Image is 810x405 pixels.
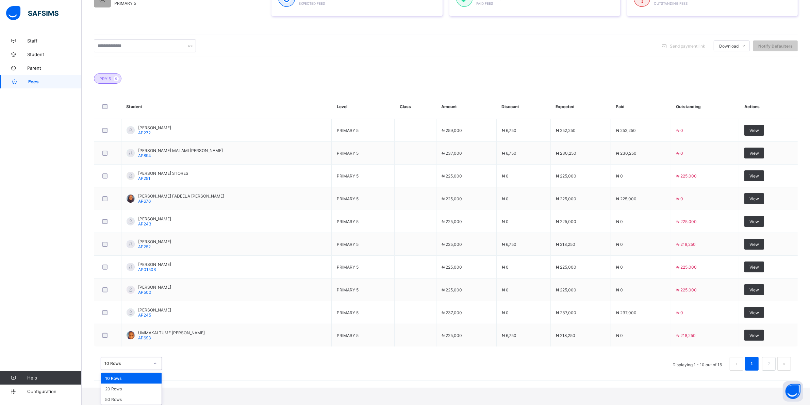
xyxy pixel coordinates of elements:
[337,287,359,292] span: PRIMARY 5
[556,242,575,247] span: ₦ 218,250
[597,135,638,140] td: 1
[484,129,498,134] span: ₦ 4,000
[65,112,483,117] div: TUITION
[65,164,483,169] div: UNIFORM
[16,70,63,75] span: [DATE]-[DATE] / First Term
[99,76,111,81] span: PRY 5
[27,389,81,394] span: Configuration
[749,265,759,270] span: View
[489,190,514,195] span: ₦ 256,000.00
[676,287,697,292] span: ₦ 225,000
[556,310,576,315] span: ₦ 237,000
[676,219,697,224] span: ₦ 225,000
[138,244,151,249] span: AP252
[489,245,533,250] span: MUIBA [PERSON_NAME]
[502,196,509,201] span: ₦ 0
[502,173,509,179] span: ₦ 0
[733,135,750,140] span: ₦ 45,000
[556,173,576,179] span: ₦ 225,000
[736,147,750,151] span: ₦ 5,000
[616,310,637,315] span: ₦ 237,000
[138,148,223,153] span: [PERSON_NAME] MALAMI [PERSON_NAME]
[138,239,171,244] span: [PERSON_NAME]
[484,158,498,163] span: ₦ 7,000
[332,94,395,119] th: Level
[65,129,483,134] div: MEDICAL FEES
[736,118,750,122] span: ₦ 6,000
[138,176,150,181] span: AP291
[676,310,683,315] span: ₦ 0
[597,164,638,169] td: 1
[749,128,759,133] span: View
[597,117,638,123] td: 1
[442,310,462,315] span: ₦ 237,000
[758,44,793,49] span: Notify Defaulters
[114,1,136,6] span: PRIMARY 5
[138,262,171,267] span: [PERSON_NAME]
[138,307,171,313] span: [PERSON_NAME]
[28,79,82,84] span: Fees
[739,94,798,119] th: Actions
[671,94,739,119] th: Outstanding
[597,107,638,112] th: qty
[502,242,517,247] span: ₦ 6,750
[138,267,156,272] span: AP01503
[733,152,750,157] span: ₦ 10,000
[337,310,359,315] span: PRIMARY 5
[670,44,705,49] span: Send payment link
[556,265,576,270] span: ₦ 225,000
[597,146,638,152] td: 1
[442,173,462,179] span: ₦ 225,000
[611,94,671,119] th: Paid
[442,333,462,338] span: ₦ 225,000
[556,287,576,292] span: ₦ 225,000
[745,357,759,371] li: 1
[556,333,575,338] span: ₦ 218,250
[719,44,739,49] span: Download
[777,357,791,371] li: 下一页
[484,123,498,128] span: ₦ 5,000
[777,357,791,371] button: next page
[476,1,493,5] span: Paid Fees
[749,287,759,292] span: View
[502,287,509,292] span: ₦ 0
[138,335,151,340] span: AP693
[597,158,638,164] td: 1
[749,310,759,315] span: View
[65,152,483,157] div: SPORTSWEAR
[667,357,727,371] li: Displaying 1 - 10 out of 15
[484,118,498,122] span: ₦ 6,000
[762,357,776,371] li: 2
[748,359,755,368] a: 1
[65,118,483,122] div: EXAMINATION
[502,219,509,224] span: ₦ 0
[731,112,750,117] span: ₦ 135,000
[138,290,151,295] span: AP500
[13,190,46,195] span: TOTAL EXPECTED
[749,151,759,156] span: View
[104,361,149,366] div: 10 Rows
[489,207,514,212] span: ₦ 256,000.00
[27,65,82,71] span: Parent
[138,125,171,130] span: [PERSON_NAME]
[337,242,359,247] span: PRIMARY 5
[395,94,436,119] th: Class
[16,86,799,91] span: PRIMARY 4
[502,128,517,133] span: ₦ 6,750
[616,287,623,292] span: ₦ 0
[442,128,462,133] span: ₦ 259,000
[484,147,498,151] span: ₦ 5,000
[484,141,501,146] span: ₦ 15,000
[616,333,623,338] span: ₦ 0
[556,196,576,201] span: ₦ 225,000
[616,196,637,201] span: ₦ 225,000
[138,285,171,290] span: [PERSON_NAME]
[616,242,623,247] span: ₦ 0
[299,1,325,5] span: Expected Fees
[65,147,483,151] div: ICT
[489,236,517,241] span: BANK DEPOSIT
[101,394,162,405] div: 50 Rows
[16,78,799,83] span: [PERSON_NAME] [PERSON_NAME]
[6,6,59,20] img: safsims
[337,219,359,224] span: PRIMARY 5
